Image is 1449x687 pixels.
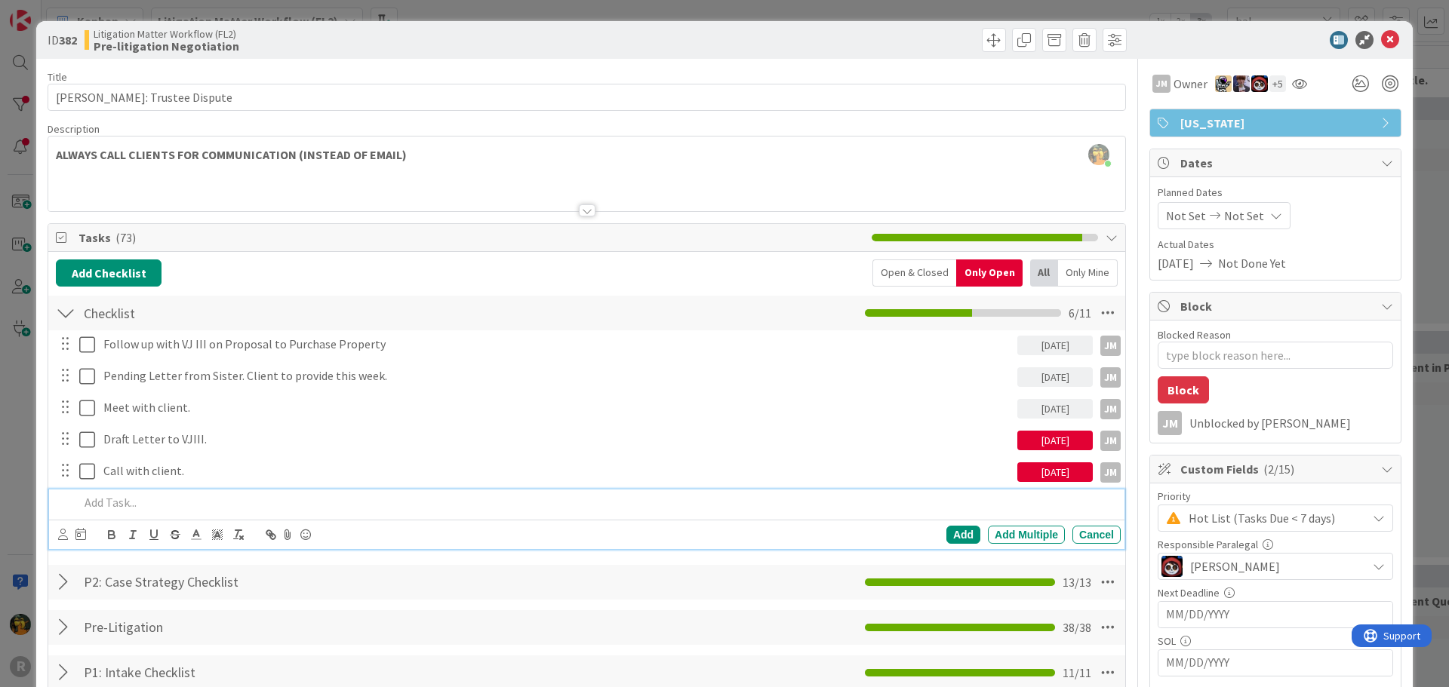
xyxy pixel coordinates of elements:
img: TM [1215,75,1232,92]
span: 38 / 38 [1063,618,1091,636]
div: Open & Closed [872,259,956,287]
span: [DATE] [1158,254,1194,272]
input: MM/DD/YYYY [1166,602,1385,627]
input: Add Checklist... [78,614,418,641]
div: [DATE] [1017,399,1093,419]
b: Pre-litigation Negotiation [94,40,239,52]
span: ( 73 ) [115,230,136,245]
label: Blocked Reason [1158,328,1231,342]
p: Call with client. [103,462,1011,480]
input: Add Checklist... [78,659,418,686]
input: MM/DD/YYYY [1166,650,1385,676]
button: Add Checklist [56,259,162,287]
div: Next Deadline [1158,587,1393,598]
span: [PERSON_NAME] [1190,557,1280,575]
b: 382 [59,32,77,48]
span: Litigation Matter Workflow (FL2) [94,28,239,40]
div: [DATE] [1017,431,1093,450]
div: JM [1100,367,1121,388]
img: JS [1251,75,1268,92]
span: Support [32,2,69,20]
div: JM [1100,399,1121,419]
div: Unblocked by [PERSON_NAME] [1189,416,1393,430]
div: [DATE] [1017,462,1093,482]
div: JM [1100,462,1121,483]
div: + 5 [1269,75,1286,92]
div: JM [1100,336,1121,356]
span: Not Set [1166,207,1206,225]
div: JM [1152,75,1171,93]
strong: ALWAYS CALL CLIENTS FOR COMMUNICATION (INSTEAD OF EMAIL) [56,147,407,162]
span: ID [48,31,77,49]
span: Block [1180,297,1374,315]
img: JS [1161,556,1183,577]
div: All [1030,259,1058,287]
img: ML [1233,75,1250,92]
div: Responsible Paralegal [1158,539,1393,550]
span: Description [48,122,100,136]
span: Custom Fields [1180,460,1374,478]
div: JM [1100,431,1121,451]
p: Draft Letter to VJIII. [103,431,1011,448]
span: Planned Dates [1158,185,1393,201]
div: Add [946,526,980,544]
button: Block [1158,376,1209,403]
div: [DATE] [1017,367,1093,387]
span: Not Done Yet [1218,254,1286,272]
span: Hot List (Tasks Due < 7 days) [1189,508,1359,529]
input: type card name here... [48,84,1126,111]
div: Priority [1158,491,1393,501]
span: Dates [1180,154,1374,172]
div: Cancel [1072,526,1121,544]
p: Pending Letter from Sister. Client to provide this week. [103,367,1011,385]
input: Add Checklist... [78,569,418,596]
span: 6 / 11 [1069,304,1091,322]
div: JM [1158,411,1182,435]
p: Meet with client. [103,399,1011,416]
span: Tasks [78,228,864,247]
input: Add Checklist... [78,299,418,327]
label: Title [48,70,67,84]
span: 11 / 11 [1063,664,1091,682]
div: Add Multiple [988,526,1065,544]
span: ( 2/15 ) [1263,462,1294,477]
div: Only Open [956,259,1023,287]
span: Actual Dates [1158,237,1393,253]
span: Not Set [1224,207,1264,225]
img: XCyxX34z3uWfsdwEYSJc7GsERY9JY8uT.jpg [1088,144,1109,165]
p: Follow up with VJ III on Proposal to Purchase Property [103,336,1011,353]
div: Only Mine [1058,259,1118,287]
div: [DATE] [1017,336,1093,355]
span: [US_STATE] [1180,114,1374,132]
span: Owner [1174,75,1207,93]
span: 13 / 13 [1063,573,1091,591]
div: SOL [1158,636,1393,646]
